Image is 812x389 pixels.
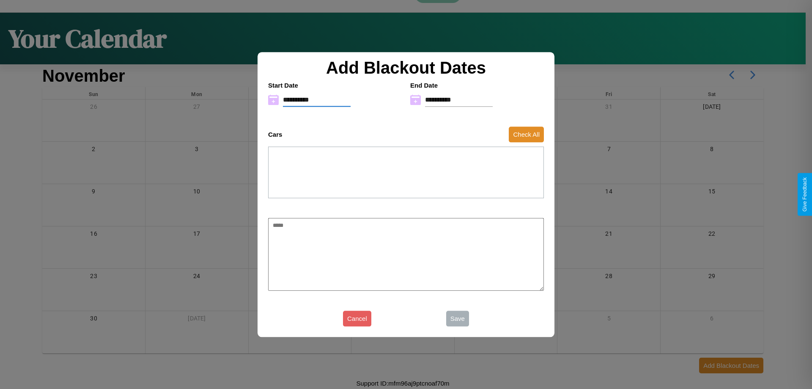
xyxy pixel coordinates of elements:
[264,58,548,77] h2: Add Blackout Dates
[268,131,282,138] h4: Cars
[268,82,402,89] h4: Start Date
[509,127,544,142] button: Check All
[410,82,544,89] h4: End Date
[446,311,469,326] button: Save
[343,311,371,326] button: Cancel
[802,177,808,212] div: Give Feedback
